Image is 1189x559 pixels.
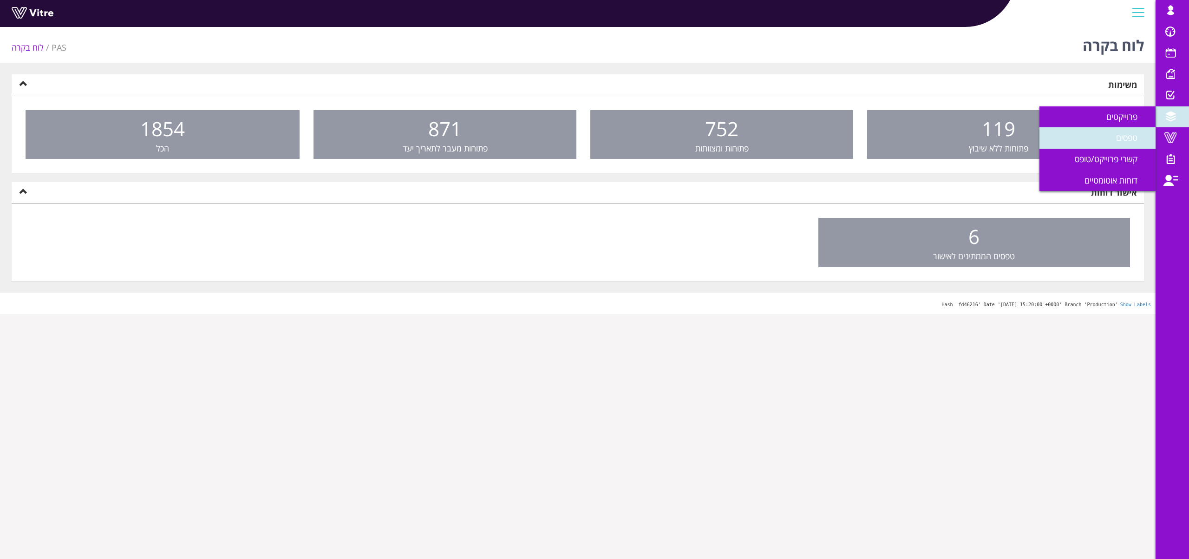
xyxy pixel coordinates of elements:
a: Show Labels [1120,302,1151,307]
span: הכל [156,143,169,154]
a: PAS [52,42,66,53]
span: פרוייקטים [1106,111,1149,122]
li: לוח בקרה [12,42,52,54]
a: 6 טפסים הממתינים לאישור [818,218,1130,267]
span: 752 [705,115,738,142]
span: פתוחות מעבר לתאריך יעד [403,143,488,154]
a: 119 פתוחות ללא שיבוץ [867,110,1130,159]
span: פתוחות ומצוותות [695,143,749,154]
strong: משימות [1108,79,1137,90]
a: 752 פתוחות ומצוותות [590,110,853,159]
a: פרוייקטים [1039,106,1156,128]
span: דוחות אוטומטיים [1084,175,1149,186]
span: טפסים [1116,132,1149,143]
a: דוחות אוטומטיים [1039,170,1156,191]
span: 871 [428,115,462,142]
span: קשרי פרוייקט/טופס [1075,153,1149,164]
a: 871 פתוחות מעבר לתאריך יעד [314,110,576,159]
span: טפסים הממתינים לאישור [933,250,1015,262]
span: Hash 'fd46216' Date '[DATE] 15:20:00 +0000' Branch 'Production' [941,302,1117,307]
span: פתוחות ללא שיבוץ [969,143,1028,154]
a: טפסים [1039,127,1156,149]
a: 1854 הכל [26,110,300,159]
span: 119 [982,115,1015,142]
strong: אישור דוחות [1091,187,1137,198]
h1: לוח בקרה [1083,23,1144,63]
span: 1854 [140,115,185,142]
a: קשרי פרוייקט/טופס [1039,149,1156,170]
span: 6 [968,223,980,250]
